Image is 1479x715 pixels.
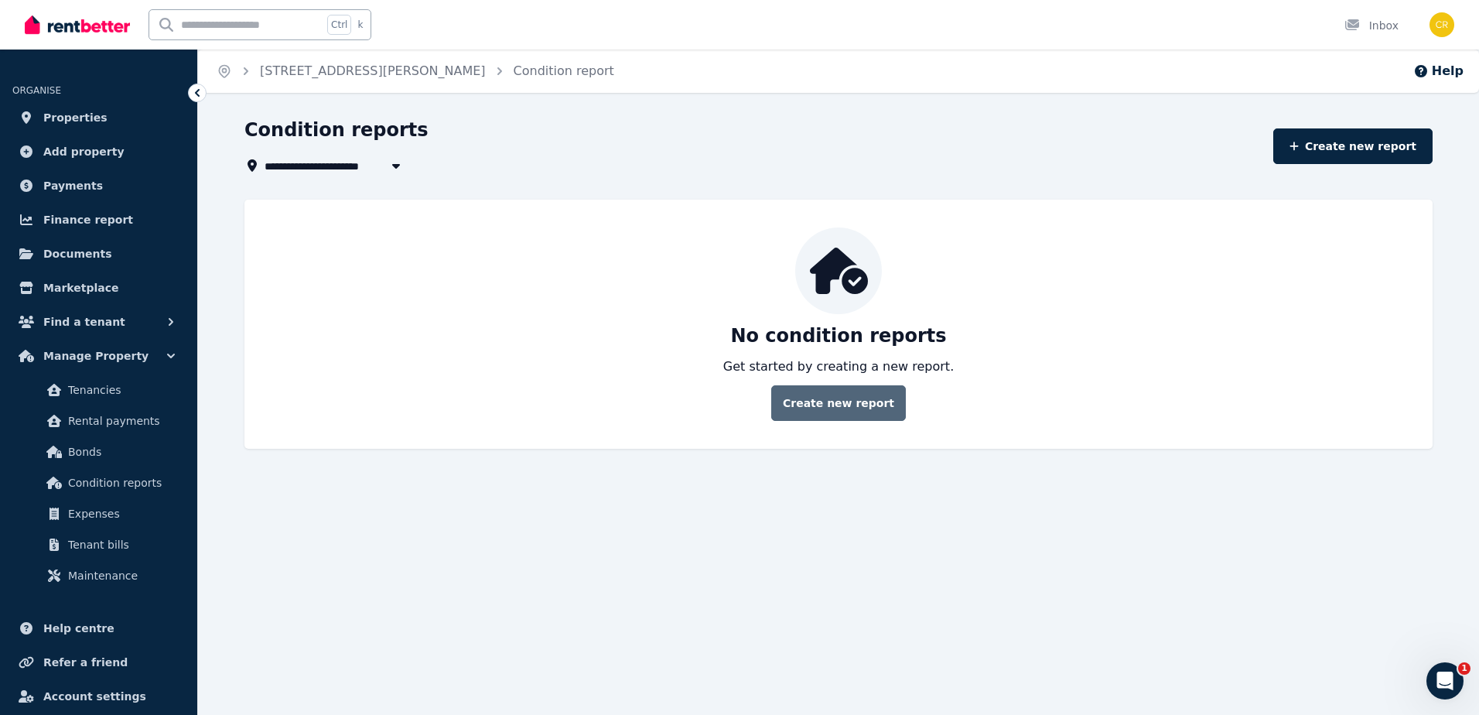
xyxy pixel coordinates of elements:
span: Find a tenant [43,313,125,331]
a: Bonds [19,436,179,467]
span: 1 [1458,662,1470,675]
span: Condition reports [68,474,172,492]
span: Refer a friend [43,653,128,672]
span: Ctrl [327,15,351,35]
a: [STREET_ADDRESS][PERSON_NAME] [260,63,486,78]
h1: Condition reports [244,118,429,142]
span: ORGANISE [12,85,61,96]
span: Finance report [43,210,133,229]
span: Bonds [68,443,172,461]
a: Help centre [12,613,185,644]
span: Documents [43,245,112,263]
img: Charles Russell-Smith [1429,12,1454,37]
a: Payments [12,170,185,201]
span: Expenses [68,505,172,523]
span: Marketplace [43,279,118,297]
span: Properties [43,108,108,127]
nav: Breadcrumb [198,50,633,93]
img: RentBetter [25,13,130,36]
a: Create new report [1273,128,1433,164]
span: Add property [43,142,125,161]
a: Rental payments [19,405,179,436]
a: Properties [12,102,185,133]
span: Tenant bills [68,535,172,554]
button: Find a tenant [12,306,185,337]
span: Account settings [43,687,146,706]
a: Marketplace [12,272,185,303]
iframe: Intercom live chat [1426,662,1464,700]
a: Expenses [19,498,179,529]
a: Account settings [12,681,185,712]
span: Payments [43,176,103,195]
span: Rental payments [68,412,172,430]
span: Help centre [43,619,114,638]
a: Tenant bills [19,529,179,560]
a: Condition reports [19,467,179,498]
a: Tenancies [19,375,179,405]
a: Add property [12,136,185,167]
span: k [357,19,363,31]
a: Condition report [514,63,614,78]
span: Maintenance [68,566,172,585]
span: Manage Property [43,347,149,365]
a: Create new report [771,385,906,421]
p: Get started by creating a new report. [723,357,954,376]
a: Maintenance [19,560,179,591]
p: No condition reports [730,323,946,348]
span: Tenancies [68,381,172,399]
a: Finance report [12,204,185,235]
div: Inbox [1344,18,1399,33]
a: Refer a friend [12,647,185,678]
a: Documents [12,238,185,269]
button: Help [1413,62,1464,80]
button: Manage Property [12,340,185,371]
